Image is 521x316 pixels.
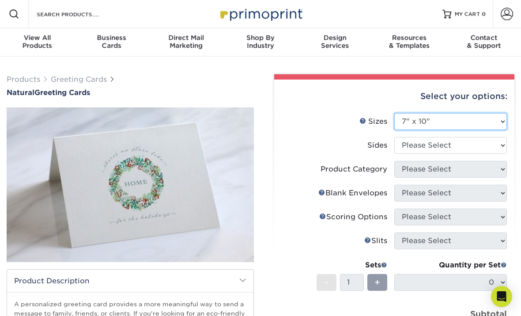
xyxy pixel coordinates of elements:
h1: Greeting Cards [7,88,254,97]
div: Product Category [321,164,387,175]
span: + [374,276,380,289]
span: Design [298,34,372,42]
span: 0 [482,11,486,17]
div: Quantity per Set [394,260,507,270]
span: Contact [446,34,521,42]
a: Shop ByIndustry [223,28,298,57]
div: Slits [364,236,387,246]
span: Resources [372,34,447,42]
a: NaturalGreeting Cards [7,88,254,97]
span: MY CART [455,11,480,18]
div: Services [298,34,372,49]
span: Direct Mail [149,34,223,42]
div: & Templates [372,34,447,49]
div: Cards [75,34,149,49]
span: Shop By [223,34,298,42]
a: Greeting Cards [51,75,107,84]
div: Marketing [149,34,223,49]
img: Primoprint [216,4,305,23]
div: Sets [317,260,387,270]
div: Scoring Options [319,212,387,222]
div: Sides [367,140,387,151]
a: Products [7,75,40,84]
div: & Support [446,34,521,49]
a: BusinessCards [75,28,149,57]
div: Open Intercom Messenger [491,286,512,307]
div: Industry [223,34,298,49]
a: Resources& Templates [372,28,447,57]
span: Natural [7,88,34,97]
div: Sizes [359,116,387,127]
a: Direct MailMarketing [149,28,223,57]
a: Contact& Support [446,28,521,57]
span: Business [75,34,149,42]
img: Natural 01 [7,99,254,270]
div: Select your options: [281,80,507,113]
h2: Product Description [7,270,253,292]
a: DesignServices [298,28,372,57]
input: SEARCH PRODUCTS..... [36,9,122,19]
span: - [325,276,328,289]
div: Blank Envelopes [318,188,387,198]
